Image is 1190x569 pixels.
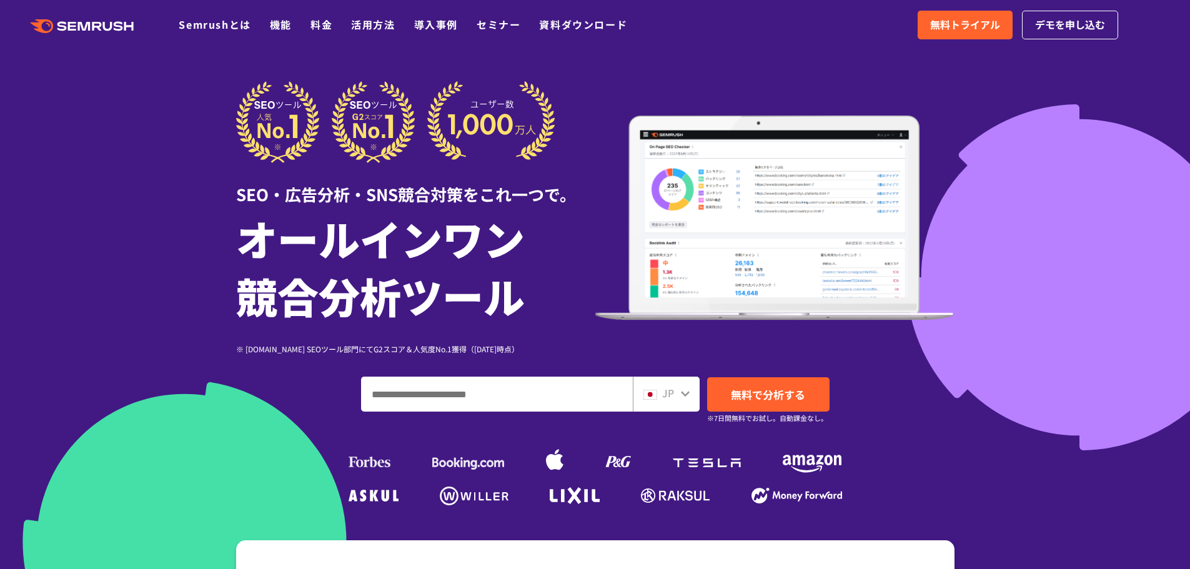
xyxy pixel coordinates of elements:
a: 活用方法 [351,17,395,32]
a: 機能 [270,17,292,32]
small: ※7日間無料でお試し。自動課金なし。 [707,412,828,424]
span: 無料で分析する [731,387,805,402]
h1: オールインワン 競合分析ツール [236,209,595,324]
div: SEO・広告分析・SNS競合対策をこれ一つで。 [236,163,595,206]
a: Semrushとは [179,17,250,32]
a: 導入事例 [414,17,458,32]
a: 資料ダウンロード [539,17,627,32]
a: 料金 [310,17,332,32]
div: ※ [DOMAIN_NAME] SEOツール部門にてG2スコア＆人気度No.1獲得（[DATE]時点） [236,343,595,355]
a: セミナー [477,17,520,32]
a: デモを申し込む [1022,11,1118,39]
a: 無料トライアル [918,11,1013,39]
a: 無料で分析する [707,377,830,412]
span: 無料トライアル [930,17,1000,33]
span: JP [662,385,674,400]
input: ドメイン、キーワードまたはURLを入力してください [362,377,632,411]
span: デモを申し込む [1035,17,1105,33]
